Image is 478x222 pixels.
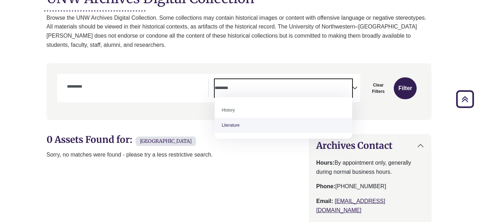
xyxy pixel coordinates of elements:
p: By appointment only, generally during normal business hours. [316,158,424,176]
a: Back to Top [454,94,476,104]
button: Clear Filters [364,77,392,99]
strong: Email: [316,198,333,204]
button: Archives Contact [309,134,431,157]
nav: Search filters [47,63,432,120]
textarea: Search [215,86,352,91]
li: Literature [215,118,352,133]
strong: Phone: [316,183,335,189]
a: [EMAIL_ADDRESS][DOMAIN_NAME] [316,198,385,213]
strong: Hours: [316,160,335,166]
p: [PHONE_NUMBER] [316,182,424,191]
span: 0 Assets Found for: [47,134,132,145]
p: Browse the UNW Archives Digital Collection. Some collections may contain historical images or con... [47,13,432,49]
li: History [215,103,352,118]
div: Sorry, no matches were found - please try a less restrictive search. [47,150,300,159]
span: [GEOGRAPHIC_DATA] [140,138,192,144]
button: Submit for Search Results [394,77,417,99]
input: Collection Title/Keyword [63,82,208,91]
